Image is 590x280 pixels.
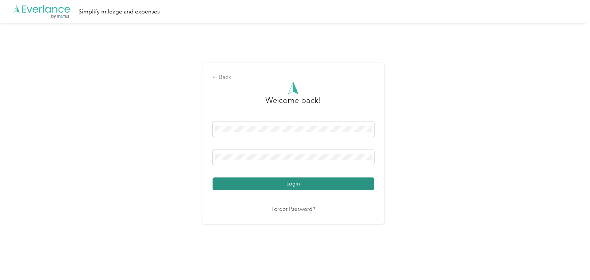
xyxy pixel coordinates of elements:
div: Back [213,73,374,82]
div: Simplify mileage and expenses [79,7,160,16]
button: Login [213,177,374,190]
a: Forgot Password? [272,205,315,214]
h3: greeting [265,94,321,114]
iframe: Everlance-gr Chat Button Frame [549,239,590,280]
